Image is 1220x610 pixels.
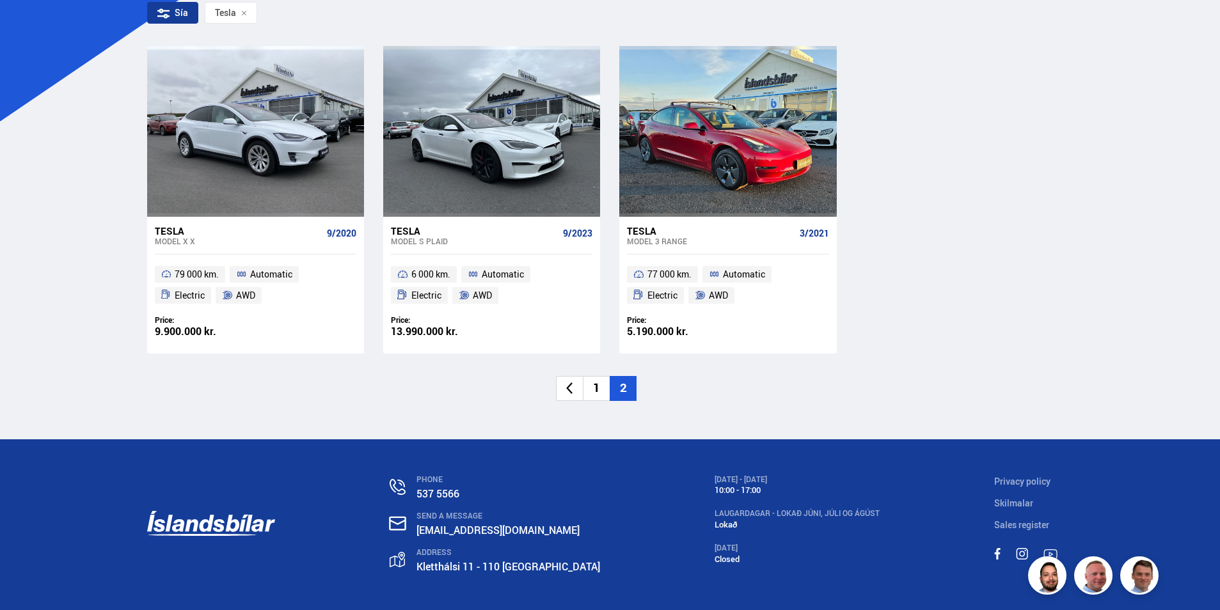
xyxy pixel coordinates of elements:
div: [DATE] - [DATE] [715,475,880,484]
a: Tesla Model S PLAID 9/2023 6 000 km. Automatic Electric AWD Price: 13.990.000 kr. [383,217,600,354]
div: 9.900.000 kr. [155,326,256,337]
div: 5.190.000 kr. [627,326,728,337]
button: Open LiveChat chat widget [10,5,49,43]
a: Sales register [994,519,1049,531]
div: LAUGARDAGAR - Lokað Júni, Júli og Ágúst [715,509,880,518]
span: Electric [175,288,205,303]
a: Kletthálsi 11 - 110 [GEOGRAPHIC_DATA] [416,559,600,574]
a: 537 5566 [416,487,459,501]
div: ADDRESS [416,548,600,557]
div: Model X X [155,237,322,246]
a: Privacy policy [994,475,1050,487]
span: AWD [709,288,728,303]
img: n0V2lOsqF3l1V2iz.svg [390,479,406,495]
div: Price: [155,315,256,325]
div: Model 3 RANGE [627,237,794,246]
span: 9/2023 [563,228,592,239]
span: Electric [411,288,441,303]
div: Sía [147,2,198,24]
span: AWD [473,288,492,303]
img: gp4YpyYFnEr45R34.svg [390,552,405,568]
div: Tesla [155,225,322,237]
li: 1 [583,376,610,401]
div: Tesla [627,225,794,237]
div: SEND A MESSAGE [416,512,600,520]
span: 9/2020 [327,228,356,239]
span: AWD [236,288,255,303]
img: nHj8e-n-aHgjukTg.svg [389,516,406,531]
span: 6 000 km. [411,267,450,282]
a: Tesla Model 3 RANGE 3/2021 77 000 km. Automatic Electric AWD Price: 5.190.000 kr. [619,217,836,354]
span: 3/2021 [800,228,829,239]
div: Tesla [391,225,558,237]
div: 10:00 - 17:00 [715,485,880,495]
span: Automatic [482,267,524,282]
span: Electric [647,288,677,303]
span: 77 000 km. [647,267,692,282]
div: Model S PLAID [391,237,558,246]
div: Price: [391,315,492,325]
div: [DATE] [715,544,880,552]
div: Lokað [715,520,880,529]
span: Automatic [723,267,765,282]
img: siFngHWaQ9KaOqBr.png [1076,558,1114,597]
a: Skilmalar [994,497,1033,509]
div: PHONE [416,475,600,484]
span: Tesla [215,8,236,18]
span: Automatic [250,267,292,282]
a: Tesla Model X X 9/2020 79 000 km. Automatic Electric AWD Price: 9.900.000 kr. [147,217,364,354]
span: 79 000 km. [175,267,219,282]
li: 2 [610,376,637,401]
img: nhp88E3Fdnt1Opn2.png [1030,558,1068,597]
a: [EMAIL_ADDRESS][DOMAIN_NAME] [416,523,580,537]
div: 13.990.000 kr. [391,326,492,337]
div: Price: [627,315,728,325]
div: Closed [715,554,880,564]
img: FbJEzSuNWCJXmdc-.webp [1122,558,1161,597]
